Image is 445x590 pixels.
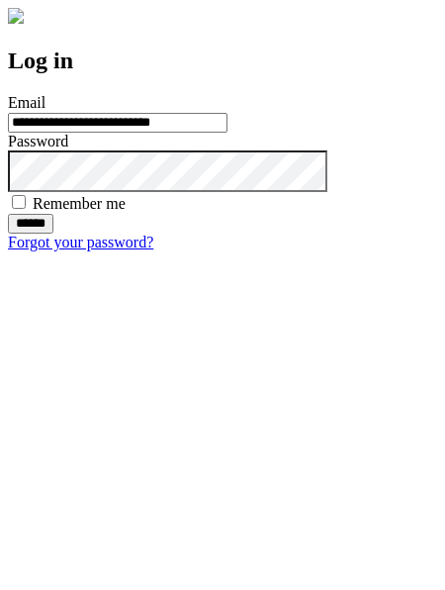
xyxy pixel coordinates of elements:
label: Remember me [33,195,126,212]
label: Password [8,133,68,149]
label: Email [8,94,45,111]
a: Forgot your password? [8,234,153,250]
img: logo-4e3dc11c47720685a147b03b5a06dd966a58ff35d612b21f08c02c0306f2b779.png [8,8,24,24]
h2: Log in [8,48,437,74]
